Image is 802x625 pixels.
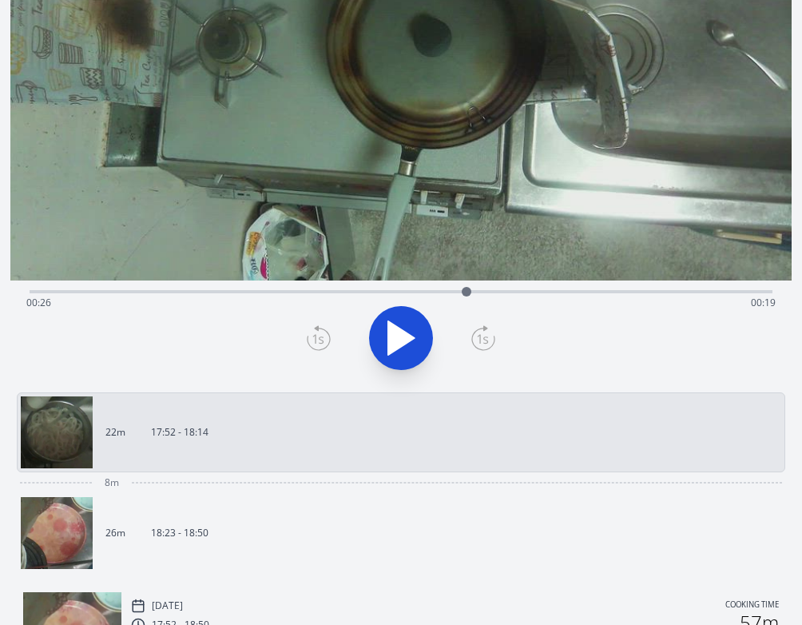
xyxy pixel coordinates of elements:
[105,527,125,539] p: 26m
[151,527,208,539] p: 18:23 - 18:50
[21,497,93,569] img: 250926092421_thumb.jpeg
[105,426,125,439] p: 22m
[725,599,779,613] p: Cooking time
[152,599,183,612] p: [DATE]
[21,396,93,468] img: 250926085342_thumb.jpeg
[26,296,51,309] span: 00:26
[151,426,208,439] p: 17:52 - 18:14
[105,476,119,489] span: 8m
[751,296,776,309] span: 00:19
